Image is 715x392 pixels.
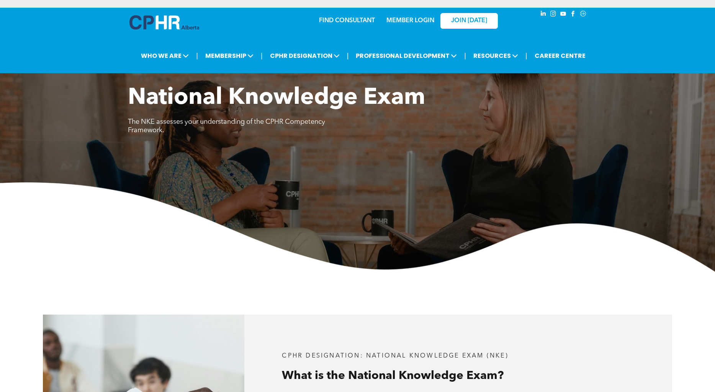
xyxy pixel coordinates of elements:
[559,10,568,20] a: youtube
[525,48,527,64] li: |
[196,48,198,64] li: |
[471,49,520,63] span: RESOURCES
[268,49,342,63] span: CPHR DESIGNATION
[282,370,504,382] span: What is the National Knowledge Exam?
[451,17,487,25] span: JOIN [DATE]
[539,10,548,20] a: linkedin
[282,353,508,359] span: CPHR DESIGNATION: National Knowledge Exam (NKE)
[128,118,325,134] span: The NKE assesses your understanding of the CPHR Competency Framework.
[569,10,578,20] a: facebook
[139,49,191,63] span: WHO WE ARE
[319,18,375,24] a: FIND CONSULTANT
[579,10,587,20] a: Social network
[464,48,466,64] li: |
[203,49,256,63] span: MEMBERSHIP
[386,18,434,24] a: MEMBER LOGIN
[549,10,558,20] a: instagram
[261,48,263,64] li: |
[353,49,459,63] span: PROFESSIONAL DEVELOPMENT
[532,49,588,63] a: CAREER CENTRE
[128,87,425,110] span: National Knowledge Exam
[440,13,498,29] a: JOIN [DATE]
[129,15,199,30] img: A blue and white logo for cp alberta
[347,48,349,64] li: |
